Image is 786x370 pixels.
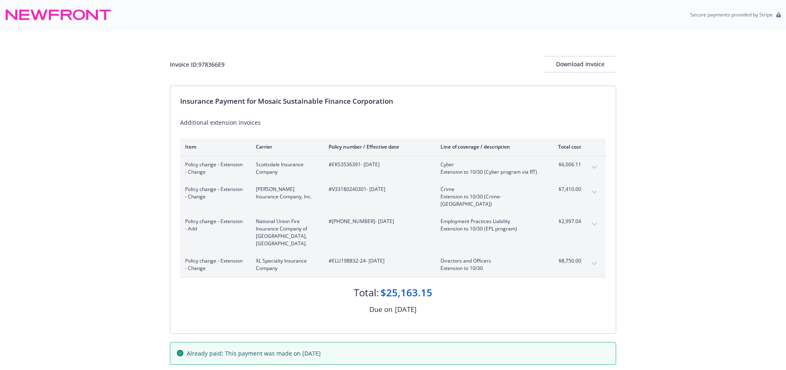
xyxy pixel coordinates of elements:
div: Policy change - Extension - AddNational Union Fire Insurance Company of [GEOGRAPHIC_DATA], [GEOGR... [180,213,606,252]
div: [DATE] [395,304,417,315]
span: National Union Fire Insurance Company of [GEOGRAPHIC_DATA], [GEOGRAPHIC_DATA]. [256,218,315,247]
div: Carrier [256,143,315,150]
span: CyberExtension to 10/30 (Cyber program via RT) [441,161,537,176]
div: Policy change - Extension - Change[PERSON_NAME] Insurance Company, Inc.#V33180240301- [DATE]Crime... [180,181,606,213]
span: CrimeExtension to 10/30 (Crime-[GEOGRAPHIC_DATA]) [441,186,537,208]
span: #V33180240301 - [DATE] [329,186,427,193]
div: Policy change - Extension - ChangeXL Specialty Insurance Company#ELU198832-24- [DATE]Directors an... [180,252,606,277]
button: expand content [588,161,601,174]
span: Policy change - Extension - Change [185,186,243,200]
span: $6,006.11 [550,161,581,168]
div: Total: [354,286,379,300]
span: Extension to 10/30 [441,265,537,272]
div: Invoice ID: 978366E9 [170,60,225,69]
span: Policy change - Extension - Add [185,218,243,233]
span: Scottsdale Insurance Company [256,161,315,176]
button: expand content [588,218,601,231]
span: Directors and OfficersExtension to 10/30 [441,257,537,272]
span: #ELU198832-24 - [DATE] [329,257,427,265]
span: Crime [441,186,537,193]
div: Due on [369,304,392,315]
span: Policy change - Extension - Change [185,257,243,272]
button: expand content [588,257,601,270]
div: Additional extension invoices [180,118,606,127]
span: Extension to 10/30 (EPL program) [441,225,537,233]
div: $25,163.15 [380,286,432,300]
button: Download Invoice [544,56,616,72]
span: [PERSON_NAME] Insurance Company, Inc. [256,186,315,200]
span: #EKS3536391 - [DATE] [329,161,427,168]
div: Insurance Payment for Mosaic Sustainable Finance Corporation [180,96,606,107]
div: Total cost [550,143,581,150]
span: Already paid: This payment was made on [DATE] [187,349,321,358]
span: Employment Practices Liability [441,218,537,225]
span: $8,750.00 [550,257,581,265]
span: Directors and Officers [441,257,537,265]
span: Policy change - Extension - Change [185,161,243,176]
div: Policy change - Extension - ChangeScottsdale Insurance Company#EKS3536391- [DATE]CyberExtension t... [180,156,606,181]
span: XL Specialty Insurance Company [256,257,315,272]
span: Employment Practices LiabilityExtension to 10/30 (EPL program) [441,218,537,233]
div: Item [185,143,243,150]
span: $2,997.04 [550,218,581,225]
span: $7,410.00 [550,186,581,193]
div: Line of coverage / description [441,143,537,150]
span: Extension to 10/30 (Crime-[GEOGRAPHIC_DATA]) [441,193,537,208]
span: Extension to 10/30 (Cyber program via RT) [441,168,537,176]
span: Cyber [441,161,537,168]
div: Policy number / Effective date [329,143,427,150]
p: Secure payments provided by Stripe [690,11,773,18]
button: expand content [588,186,601,199]
span: #[PHONE_NUMBER] - [DATE] [329,218,427,225]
